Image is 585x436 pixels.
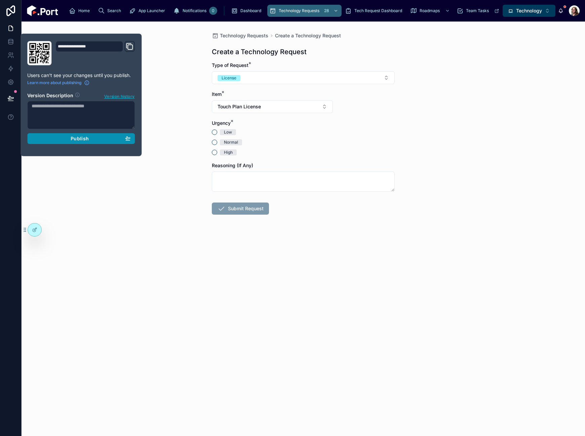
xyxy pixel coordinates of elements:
[212,162,253,168] span: Reasoning (If Any)
[408,5,453,17] a: Roadmaps
[104,93,134,99] span: Version history
[240,8,261,13] span: Dashboard
[212,32,268,39] a: Technology Requests
[455,5,503,17] a: Team Tasks
[212,120,231,126] span: Urgency
[224,149,233,155] div: High
[27,5,58,16] img: App logo
[107,8,121,13] span: Search
[503,5,555,17] button: Select Button
[104,92,135,100] button: Version history
[343,5,407,17] a: Tech Request Dashboard
[96,5,126,17] a: Search
[279,8,319,13] span: Technology Requests
[139,8,165,13] span: App Launcher
[229,5,266,17] a: Dashboard
[27,80,81,85] span: Learn more about publishing
[267,5,342,17] a: Technology Requests28
[212,91,222,97] span: Item
[420,8,440,13] span: Roadmaps
[516,7,542,14] span: Technology
[224,129,232,135] div: Low
[55,41,135,65] div: Domain and Custom Link
[322,7,331,15] div: 28
[212,47,307,57] h1: Create a Technology Request
[27,72,135,79] p: Users can't see your changes until you publish.
[183,8,206,13] span: Notifications
[64,3,503,18] div: scrollable content
[212,71,395,84] button: Select Button
[220,32,268,39] span: Technology Requests
[27,133,135,144] button: Publish
[212,100,333,113] button: Select Button
[71,136,89,142] span: Publish
[67,5,94,17] a: Home
[171,5,219,17] a: Notifications0
[212,62,248,68] span: Type of Request
[27,92,73,100] h2: Version Description
[78,8,90,13] span: Home
[224,139,238,145] div: Normal
[209,7,217,15] div: 0
[218,103,261,110] span: Touch Plan License
[466,8,489,13] span: Team Tasks
[27,80,89,85] a: Learn more about publishing
[222,75,236,81] div: License
[275,32,341,39] a: Create a Technology Request
[127,5,170,17] a: App Launcher
[354,8,402,13] span: Tech Request Dashboard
